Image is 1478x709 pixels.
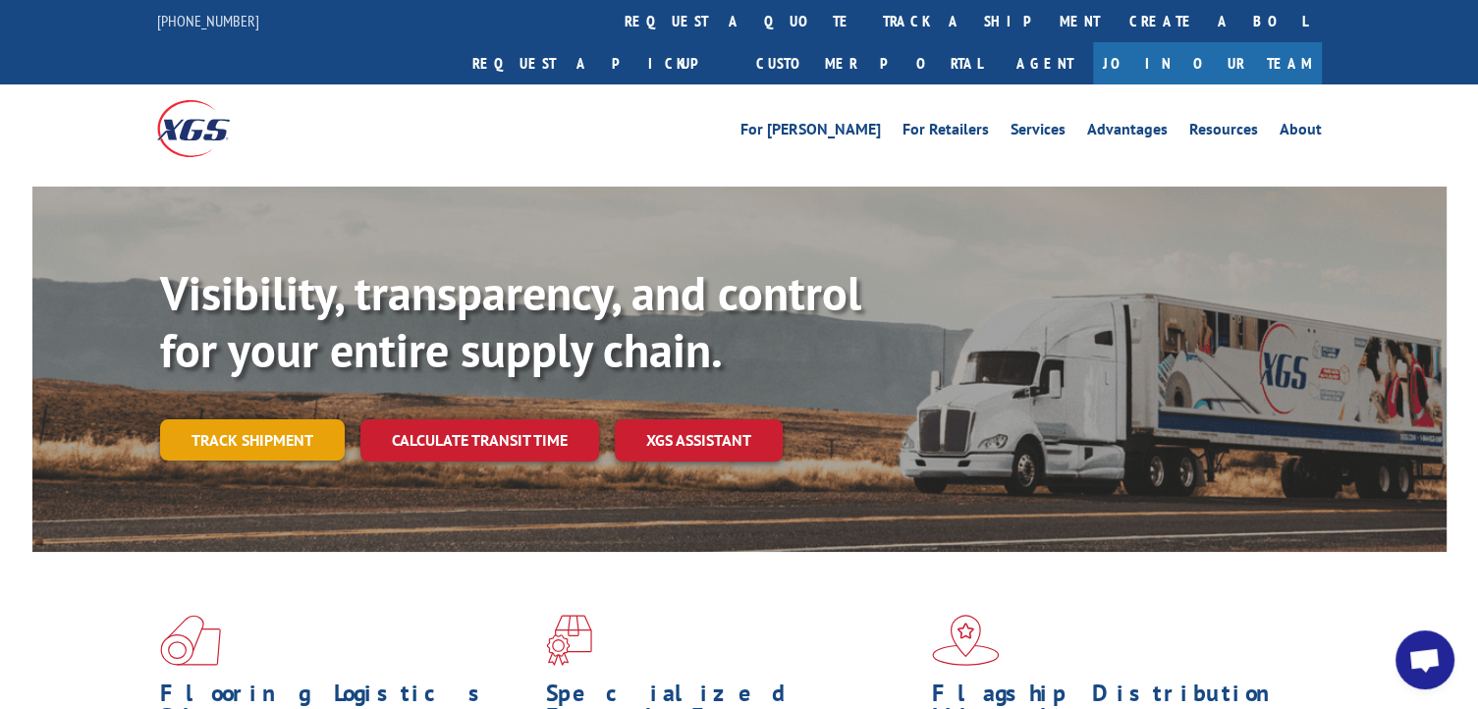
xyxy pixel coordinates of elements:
[932,615,1000,666] img: xgs-icon-flagship-distribution-model-red
[546,615,592,666] img: xgs-icon-focused-on-flooring-red
[1093,42,1322,84] a: Join Our Team
[1011,122,1066,143] a: Services
[615,419,783,462] a: XGS ASSISTANT
[1280,122,1322,143] a: About
[997,42,1093,84] a: Agent
[160,262,861,380] b: Visibility, transparency, and control for your entire supply chain.
[360,419,599,462] a: Calculate transit time
[740,122,881,143] a: For [PERSON_NAME]
[160,615,221,666] img: xgs-icon-total-supply-chain-intelligence-red
[1087,122,1168,143] a: Advantages
[160,419,345,461] a: Track shipment
[903,122,989,143] a: For Retailers
[458,42,741,84] a: Request a pickup
[741,42,997,84] a: Customer Portal
[1396,630,1454,689] div: Open chat
[157,11,259,30] a: [PHONE_NUMBER]
[1189,122,1258,143] a: Resources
